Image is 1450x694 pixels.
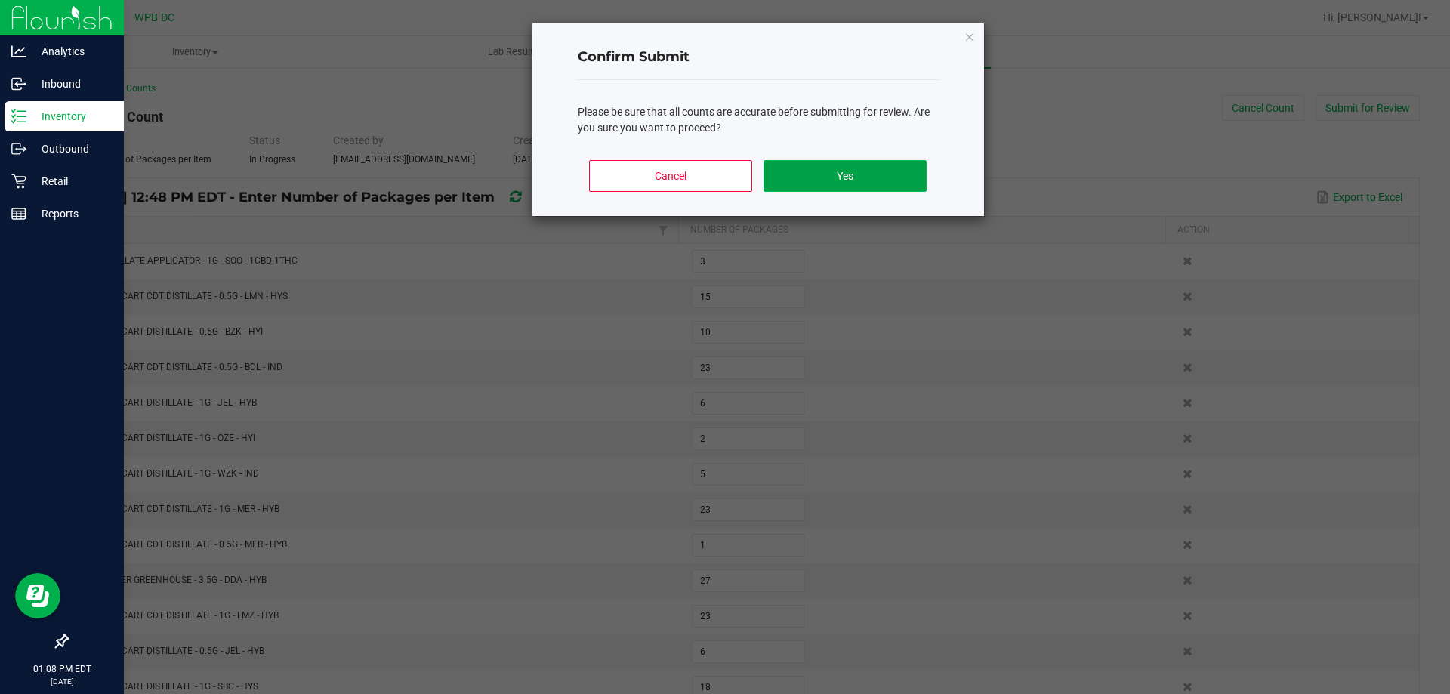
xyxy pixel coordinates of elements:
[26,140,117,158] p: Outbound
[578,104,939,136] div: Please be sure that all counts are accurate before submitting for review. Are you sure you want t...
[26,172,117,190] p: Retail
[26,42,117,60] p: Analytics
[589,160,751,192] button: Cancel
[11,174,26,189] inline-svg: Retail
[7,676,117,687] p: [DATE]
[11,109,26,124] inline-svg: Inventory
[26,75,117,93] p: Inbound
[964,27,975,45] button: Close
[11,76,26,91] inline-svg: Inbound
[26,205,117,223] p: Reports
[11,206,26,221] inline-svg: Reports
[764,160,926,192] button: Yes
[11,141,26,156] inline-svg: Outbound
[578,48,939,67] h4: Confirm Submit
[26,107,117,125] p: Inventory
[7,662,117,676] p: 01:08 PM EDT
[15,573,60,618] iframe: Resource center
[11,44,26,59] inline-svg: Analytics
